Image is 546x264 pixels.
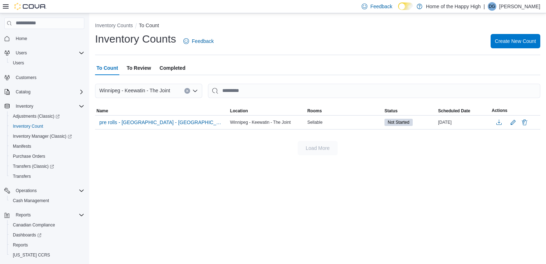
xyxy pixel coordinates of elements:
[13,133,72,139] span: Inventory Manager (Classic)
[7,240,87,250] button: Reports
[437,118,490,127] div: [DATE]
[298,141,338,155] button: Load More
[7,250,87,260] button: [US_STATE] CCRS
[1,186,87,196] button: Operations
[13,242,28,248] span: Reports
[99,119,224,126] span: pre rolls - [GEOGRAPHIC_DATA] - [GEOGRAPHIC_DATA] - The Joint
[10,152,84,161] span: Purchase Orders
[10,231,44,239] a: Dashboards
[398,3,413,10] input: Dark Mode
[10,172,84,181] span: Transfers
[388,119,409,126] span: Not Started
[10,132,75,141] a: Inventory Manager (Classic)
[7,121,87,131] button: Inventory Count
[10,221,84,229] span: Canadian Compliance
[99,86,170,95] span: Winnipeg - Keewatin - The Joint
[1,87,87,97] button: Catalog
[229,107,306,115] button: Location
[7,220,87,230] button: Canadian Compliance
[10,142,34,151] a: Manifests
[96,108,108,114] span: Name
[10,59,84,67] span: Users
[307,108,322,114] span: Rooms
[1,101,87,111] button: Inventory
[10,112,84,121] span: Adjustments (Classic)
[7,131,87,141] a: Inventory Manager (Classic)
[370,3,392,10] span: Feedback
[13,211,34,219] button: Reports
[13,34,84,43] span: Home
[13,73,39,82] a: Customers
[16,103,33,109] span: Inventory
[10,162,57,171] a: Transfers (Classic)
[16,75,36,80] span: Customers
[426,2,481,11] p: Home of the Happy High
[1,210,87,220] button: Reports
[306,118,383,127] div: Sellable
[16,36,27,41] span: Home
[13,252,50,258] span: [US_STATE] CCRS
[13,73,84,82] span: Customers
[10,241,31,249] a: Reports
[10,142,84,151] span: Manifests
[13,222,55,228] span: Canadian Compliance
[520,118,529,127] button: Delete
[16,188,37,194] span: Operations
[13,49,84,57] span: Users
[383,107,437,115] button: Status
[483,2,485,11] p: |
[10,251,53,259] a: [US_STATE] CCRS
[10,162,84,171] span: Transfers (Classic)
[7,196,87,206] button: Cash Management
[13,34,30,43] a: Home
[192,38,214,45] span: Feedback
[10,196,84,205] span: Cash Management
[184,88,190,94] button: Clear input
[95,22,540,30] nav: An example of EuiBreadcrumbs
[7,58,87,68] button: Users
[1,72,87,83] button: Customers
[96,61,118,75] span: To Count
[208,84,540,98] input: This is a search bar. After typing your query, hit enter to filter the results lower in the page.
[384,119,413,126] span: Not Started
[96,117,227,128] button: pre rolls - [GEOGRAPHIC_DATA] - [GEOGRAPHIC_DATA] - The Joint
[180,34,217,48] a: Feedback
[499,2,540,11] p: [PERSON_NAME]
[13,211,84,219] span: Reports
[7,111,87,121] a: Adjustments (Classic)
[437,107,490,115] button: Scheduled Date
[7,171,87,181] button: Transfers
[10,59,27,67] a: Users
[7,141,87,151] button: Manifests
[10,231,84,239] span: Dashboards
[7,161,87,171] a: Transfers (Classic)
[491,34,540,48] button: Create New Count
[139,23,159,28] button: To Count
[10,122,84,131] span: Inventory Count
[492,108,507,113] span: Actions
[306,107,383,115] button: Rooms
[13,163,54,169] span: Transfers (Classic)
[10,172,34,181] a: Transfers
[13,198,49,204] span: Cash Management
[16,212,31,218] span: Reports
[10,112,63,121] a: Adjustments (Classic)
[13,60,24,66] span: Users
[13,113,60,119] span: Adjustments (Classic)
[13,49,30,57] button: Users
[10,196,52,205] a: Cash Management
[16,50,27,56] span: Users
[13,173,31,179] span: Transfers
[13,102,36,111] button: Inventory
[1,33,87,44] button: Home
[10,241,84,249] span: Reports
[10,132,84,141] span: Inventory Manager (Classic)
[13,153,45,159] span: Purchase Orders
[13,88,84,96] span: Catalog
[95,32,176,46] h1: Inventory Counts
[14,3,46,10] img: Cova
[13,102,84,111] span: Inventory
[13,186,40,195] button: Operations
[230,119,291,125] span: Winnipeg - Keewatin - The Joint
